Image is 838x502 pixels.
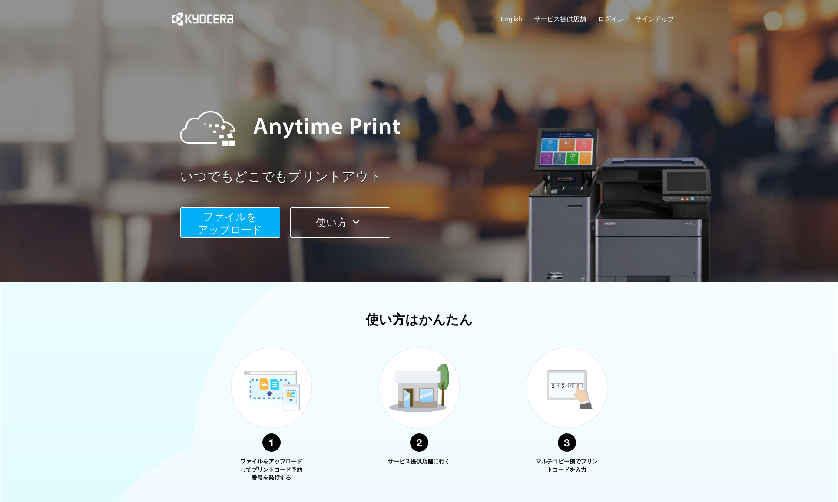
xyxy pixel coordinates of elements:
[180,207,280,238] button: ファイルを​​アップロード
[598,14,624,23] a: ログイン
[180,167,680,186] a: いつでもどこでもプリントアウト
[387,458,452,466] p: サービス提供店舗に行く
[534,458,600,474] p: マルチコピー機でプリントコードを入力
[198,211,262,236] span: ファイルを ​​アップロード
[239,458,304,482] p: ファイルをアップロードしてプリントコード予約番号を発行する
[635,14,674,23] a: サインアップ
[534,14,586,23] a: サービス提供店舗
[290,207,390,238] button: 使い方
[501,14,522,23] a: English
